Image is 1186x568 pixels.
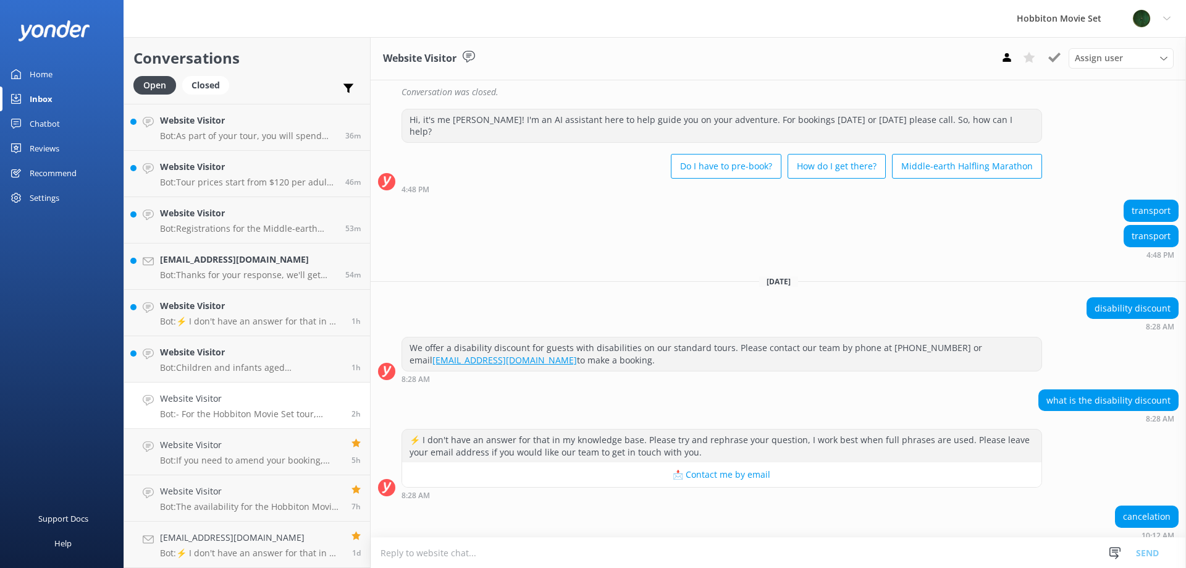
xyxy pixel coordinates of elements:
div: 08:28am 19-Aug-2025 (UTC +12:00) Pacific/Auckland [1038,414,1179,423]
p: Bot: As part of your tour, you will spend approximately 20 minutes at the [GEOGRAPHIC_DATA]. [160,130,336,142]
div: 08:28am 19-Aug-2025 (UTC +12:00) Pacific/Auckland [402,375,1042,383]
strong: 8:28 AM [1146,323,1174,331]
span: 11:35am 19-Aug-2025 (UTC +12:00) Pacific/Auckland [345,269,361,280]
span: [DATE] [759,276,798,287]
h4: Website Visitor [160,114,336,127]
div: Reviews [30,136,59,161]
a: [EMAIL_ADDRESS][DOMAIN_NAME]Bot:Thanks for your response, we'll get back to you as soon as we can... [124,244,370,290]
h4: Website Visitor [160,206,336,220]
p: Bot: Thanks for your response, we'll get back to you as soon as we can during opening hours. [160,269,336,281]
h4: Website Visitor [160,160,336,174]
h4: Website Visitor [160,345,342,359]
div: ⚡ I don't have an answer for that in my knowledge base. Please try and rephrase your question, I ... [402,430,1041,462]
p: Bot: ⚡ I don't have an answer for that in my knowledge base. Please try and rephrase your questio... [160,548,342,559]
span: 02:46am 18-Aug-2025 (UTC +12:00) Pacific/Auckland [352,548,361,558]
button: 📩 Contact me by email [402,462,1041,487]
a: [EMAIL_ADDRESS][DOMAIN_NAME]Bot:⚡ I don't have an answer for that in my knowledge base. Please tr... [124,522,370,568]
a: Website VisitorBot:As part of your tour, you will spend approximately 20 minutes at the [GEOGRAPH... [124,104,370,151]
span: 11:43am 19-Aug-2025 (UTC +12:00) Pacific/Auckland [345,177,361,187]
button: How do I get there? [788,154,886,179]
a: Open [133,78,182,91]
span: 06:42am 19-Aug-2025 (UTC +12:00) Pacific/Auckland [351,455,361,465]
a: Website VisitorBot:Registrations for the Middle-earth Halfling Marathon 2026 will be available on... [124,197,370,244]
span: 10:41am 19-Aug-2025 (UTC +12:00) Pacific/Auckland [351,316,361,326]
h4: [EMAIL_ADDRESS][DOMAIN_NAME] [160,531,342,545]
a: Website VisitorBot:Children and infants aged [DEMOGRAPHIC_DATA] years are free for the Hobbiton M... [124,336,370,383]
div: 10:12am 19-Aug-2025 (UTC +12:00) Pacific/Auckland [1115,531,1179,540]
div: Recommend [30,161,77,185]
div: 08:28am 19-Aug-2025 (UTC +12:00) Pacific/Auckland [402,491,1042,499]
strong: 8:28 AM [402,376,430,383]
h4: [EMAIL_ADDRESS][DOMAIN_NAME] [160,253,336,266]
strong: 8:28 AM [1146,415,1174,423]
div: 04:48pm 18-Aug-2025 (UTC +12:00) Pacific/Auckland [1124,250,1179,259]
a: Closed [182,78,235,91]
a: Website VisitorBot:Tour prices start from $120 per adult for the Hobbiton Movie Set guided tour. ... [124,151,370,197]
div: 2025-08-17T23:01:40.869 [378,82,1179,103]
span: 11:53am 19-Aug-2025 (UTC +12:00) Pacific/Auckland [345,130,361,141]
div: transport [1124,200,1178,221]
div: Settings [30,185,59,210]
div: 08:28am 19-Aug-2025 (UTC +12:00) Pacific/Auckland [1087,322,1179,331]
a: Website VisitorBot:If you need to amend your booking, please contact our team at [EMAIL_ADDRESS][... [124,429,370,475]
img: 34-1625720359.png [1132,9,1151,28]
h4: Website Visitor [160,485,342,498]
h2: Conversations [133,46,361,70]
p: Bot: ⚡ I don't have an answer for that in my knowledge base. Please try and rephrase your questio... [160,316,342,327]
span: 11:36am 19-Aug-2025 (UTC +12:00) Pacific/Auckland [345,223,361,234]
div: Chatbot [30,111,60,136]
div: what is the disability discount [1039,390,1178,411]
div: Inbox [30,87,53,111]
strong: 10:12 AM [1142,532,1174,540]
div: Assign User [1069,48,1174,68]
strong: 4:48 PM [402,186,429,193]
div: transport [1124,226,1178,247]
h4: Website Visitor [160,299,342,313]
p: Bot: Children and infants aged [DEMOGRAPHIC_DATA] years are free for the Hobbiton Movie Set Tour,... [160,362,342,373]
p: Bot: Registrations for the Middle-earth Halfling Marathon 2026 will be available on [DATE] 11.00a... [160,223,336,234]
span: 10:12am 19-Aug-2025 (UTC +12:00) Pacific/Auckland [351,409,361,419]
strong: 4:48 PM [1146,252,1174,259]
h4: Website Visitor [160,438,342,452]
div: 04:48pm 18-Aug-2025 (UTC +12:00) Pacific/Auckland [402,185,1042,193]
div: cancelation [1116,506,1178,527]
button: Do I have to pre-book? [671,154,781,179]
span: 10:36am 19-Aug-2025 (UTC +12:00) Pacific/Auckland [351,362,361,373]
div: Home [30,62,53,87]
p: Bot: - For the Hobbiton Movie Set tour, cancellations made more than 24 hours before departure re... [160,409,342,420]
button: Middle-earth Halfling Marathon [892,154,1042,179]
h4: Website Visitor [160,392,342,405]
span: 04:32am 19-Aug-2025 (UTC +12:00) Pacific/Auckland [351,501,361,512]
div: Open [133,76,176,95]
div: disability discount [1087,298,1178,319]
p: Bot: The availability for the Hobbiton Movie Set Beer Festival in [DATE] will be released soon. Y... [160,501,342,512]
a: Website VisitorBot:- For the Hobbiton Movie Set tour, cancellations made more than 24 hours befor... [124,383,370,429]
div: Support Docs [38,506,88,531]
span: Assign user [1075,51,1123,65]
div: We offer a disability discount for guests with disabilities on our standard tours. Please contact... [402,337,1041,370]
a: Website VisitorBot:⚡ I don't have an answer for that in my knowledge base. Please try and rephras... [124,290,370,336]
p: Bot: Tour prices start from $120 per adult for the Hobbiton Movie Set guided tour. For more detai... [160,177,336,188]
p: Bot: If you need to amend your booking, please contact our team at [EMAIL_ADDRESS][DOMAIN_NAME] o... [160,455,342,466]
div: Conversation was closed. [402,82,1179,103]
h3: Website Visitor [383,51,456,67]
div: Help [54,531,72,556]
div: Closed [182,76,229,95]
img: yonder-white-logo.png [19,20,90,41]
a: [EMAIL_ADDRESS][DOMAIN_NAME] [432,354,577,366]
a: Website VisitorBot:The availability for the Hobbiton Movie Set Beer Festival in [DATE] will be re... [124,475,370,522]
div: Hi, it's me [PERSON_NAME]! I'm an AI assistant here to help guide you on your adventure. For book... [402,109,1041,142]
strong: 8:28 AM [402,492,430,499]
